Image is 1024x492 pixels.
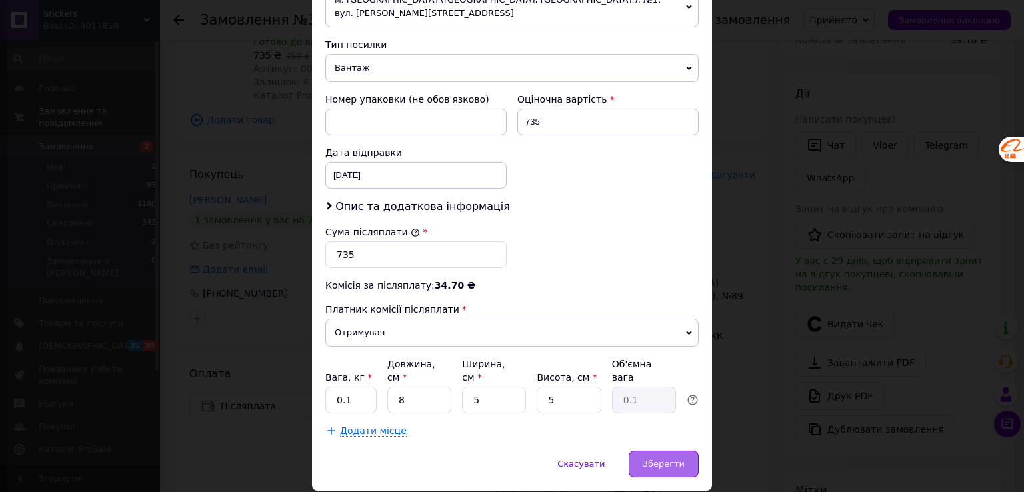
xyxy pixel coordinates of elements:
[435,280,475,291] span: 34.70 ₴
[325,227,420,237] label: Сума післяплати
[612,357,676,384] div: Об'ємна вага
[325,279,699,292] div: Комісія за післяплату:
[325,372,372,383] label: Вага, кг
[325,146,507,159] div: Дата відправки
[325,54,699,82] span: Вантаж
[325,319,699,347] span: Отримувач
[325,304,459,315] span: Платник комісії післяплати
[557,459,605,469] span: Скасувати
[340,425,407,437] span: Додати місце
[643,459,685,469] span: Зберегти
[325,39,387,50] span: Тип посилки
[462,359,505,383] label: Ширина, см
[325,93,507,106] div: Номер упаковки (не обов'язково)
[517,93,699,106] div: Оціночна вартість
[335,200,510,213] span: Опис та додаткова інформація
[387,359,435,383] label: Довжина, см
[537,372,597,383] label: Висота, см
